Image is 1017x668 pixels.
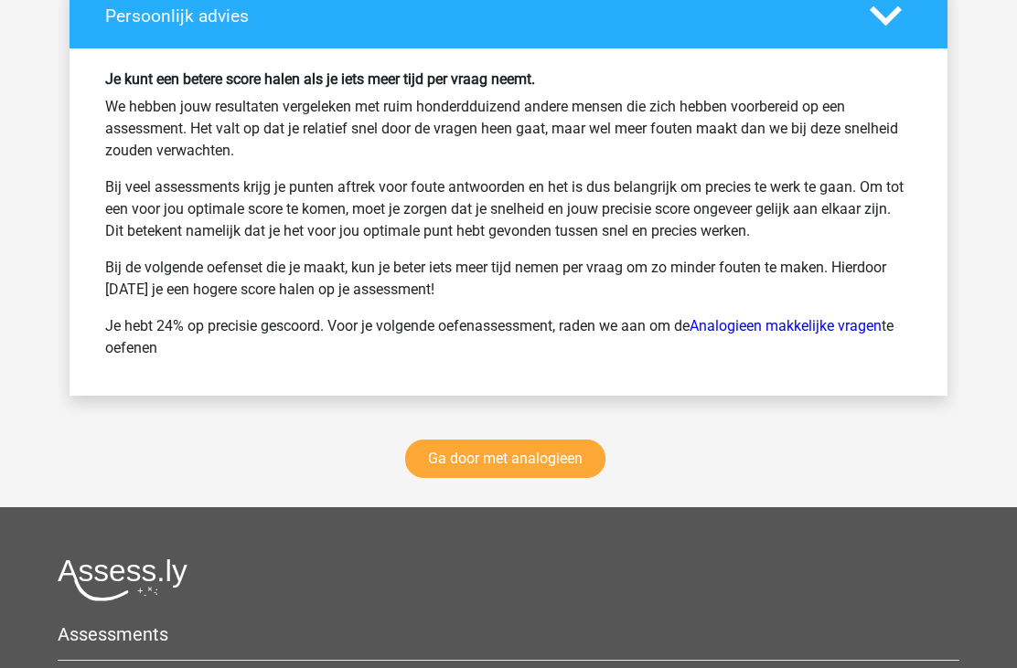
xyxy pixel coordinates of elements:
[58,559,187,602] img: Assessly logo
[105,258,912,302] p: Bij de volgende oefenset die je maakt, kun je beter iets meer tijd nemen per vraag om zo minder f...
[105,316,912,360] p: Je hebt 24% op precisie gescoord. Voor je volgende oefenassessment, raden we aan om de te oefenen
[58,624,959,646] h5: Assessments
[105,71,912,89] h6: Je kunt een betere score halen als je iets meer tijd per vraag neemt.
[105,97,912,163] p: We hebben jouw resultaten vergeleken met ruim honderdduizend andere mensen die zich hebben voorbe...
[405,440,605,479] a: Ga door met analogieen
[105,6,842,27] h4: Persoonlijk advies
[105,177,912,243] p: Bij veel assessments krijg je punten aftrek voor foute antwoorden en het is dus belangrijk om pre...
[690,318,882,335] a: Analogieen makkelijke vragen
